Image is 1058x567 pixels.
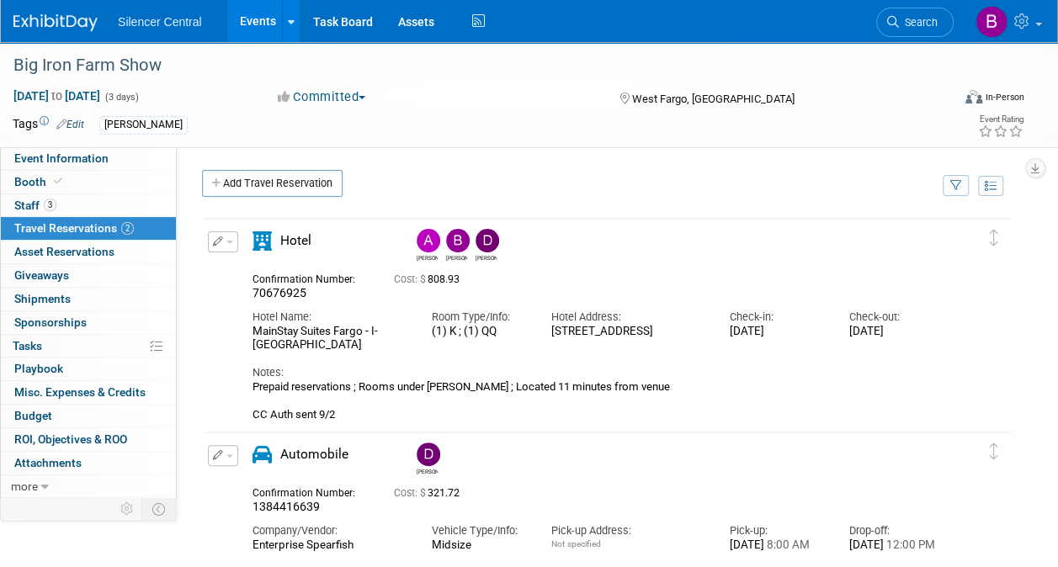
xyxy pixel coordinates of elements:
[550,310,704,325] div: Hotel Address:
[253,325,407,353] div: MainStay Suites Fargo - I-[GEOGRAPHIC_DATA]
[849,325,944,339] div: [DATE]
[471,229,501,262] div: Dayla Hughes
[253,445,272,464] i: Automobile
[1,217,176,240] a: Travel Reservations2
[253,380,944,421] div: Prepaid reservations ; Rooms under [PERSON_NAME] ; Located 11 minutes from venue CC Auth sent 9/2
[394,487,466,499] span: 321.72
[118,15,202,29] span: Silencer Central
[965,90,982,103] img: Format-Inperson.png
[13,115,84,135] td: Tags
[253,310,407,325] div: Hotel Name:
[632,93,795,105] span: West Fargo, [GEOGRAPHIC_DATA]
[432,310,526,325] div: Room Type/Info:
[253,286,306,299] span: 70676925
[56,119,84,130] a: Edit
[1,428,176,451] a: ROI, Objectives & ROO
[1,335,176,358] a: Tasks
[113,498,142,520] td: Personalize Event Tab Strip
[990,230,998,246] i: Click and drag to move item
[14,245,114,258] span: Asset Reservations
[978,115,1023,124] div: Event Rating
[253,500,320,513] span: 1384416639
[899,16,938,29] span: Search
[11,480,38,493] span: more
[253,523,407,538] div: Company/Vendor:
[1,241,176,263] a: Asset Reservations
[14,315,87,329] span: Sponsorships
[272,88,372,106] button: Committed
[442,229,471,262] div: Billee Page
[730,523,824,538] div: Pick-up:
[14,151,109,165] span: Event Information
[394,273,466,285] span: 808.93
[412,229,442,262] div: Andrew Sorenson
[14,292,71,305] span: Shipments
[14,362,63,375] span: Playbook
[476,229,499,252] img: Dayla Hughes
[253,538,407,553] div: Enterprise Spearfish
[14,385,146,399] span: Misc. Expenses & Credits
[985,91,1024,103] div: In-Person
[44,199,56,211] span: 3
[14,199,56,212] span: Staff
[550,523,704,538] div: Pick-up Address:
[1,358,176,380] a: Playbook
[394,273,428,285] span: Cost: $
[253,365,944,380] div: Notes:
[990,443,998,460] i: Click and drag to move item
[253,482,369,500] div: Confirmation Number:
[764,538,810,551] span: 8:00 AM
[104,92,139,103] span: (3 days)
[253,268,369,286] div: Confirmation Number:
[432,538,526,552] div: Midsize
[432,523,526,538] div: Vehicle Type/Info:
[476,252,497,262] div: Dayla Hughes
[550,539,600,548] span: Not specified
[417,466,438,475] div: Dayla Hughes
[54,177,62,186] i: Booth reservation complete
[202,170,343,197] a: Add Travel Reservation
[14,268,69,282] span: Giveaways
[1,171,176,193] a: Booth
[849,310,944,325] div: Check-out:
[1,288,176,310] a: Shipments
[14,409,52,422] span: Budget
[884,538,935,551] span: 12:00 PM
[13,339,42,352] span: Tasks
[13,14,98,31] img: ExhibitDay
[1,311,176,334] a: Sponsorships
[14,221,134,235] span: Travel Reservations
[142,498,177,520] td: Toggle Event Tabs
[1,405,176,427] a: Budget
[99,116,188,134] div: [PERSON_NAME]
[446,229,470,252] img: Billee Page
[1,264,176,287] a: Giveaways
[877,87,1024,113] div: Event Format
[417,252,438,262] div: Andrew Sorenson
[446,252,467,262] div: Billee Page
[1,452,176,474] a: Attachments
[1,475,176,498] a: more
[412,442,442,475] div: Dayla Hughes
[49,89,65,103] span: to
[394,487,428,499] span: Cost: $
[432,325,526,338] div: (1) K ; (1) QQ
[730,325,824,339] div: [DATE]
[253,231,272,251] i: Hotel
[417,442,440,466] img: Dayla Hughes
[13,88,101,103] span: [DATE] [DATE]
[1,381,176,404] a: Misc. Expenses & Credits
[1,194,176,217] a: Staff3
[417,229,440,252] img: Andrew Sorenson
[14,432,127,446] span: ROI, Objectives & ROO
[8,50,938,81] div: Big Iron Farm Show
[950,181,962,192] i: Filter by Traveler
[280,447,348,462] span: Automobile
[1,147,176,170] a: Event Information
[976,6,1007,38] img: Billee Page
[849,523,944,538] div: Drop-off:
[121,222,134,235] span: 2
[550,325,704,339] div: [STREET_ADDRESS]
[730,310,824,325] div: Check-in:
[14,175,66,188] span: Booth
